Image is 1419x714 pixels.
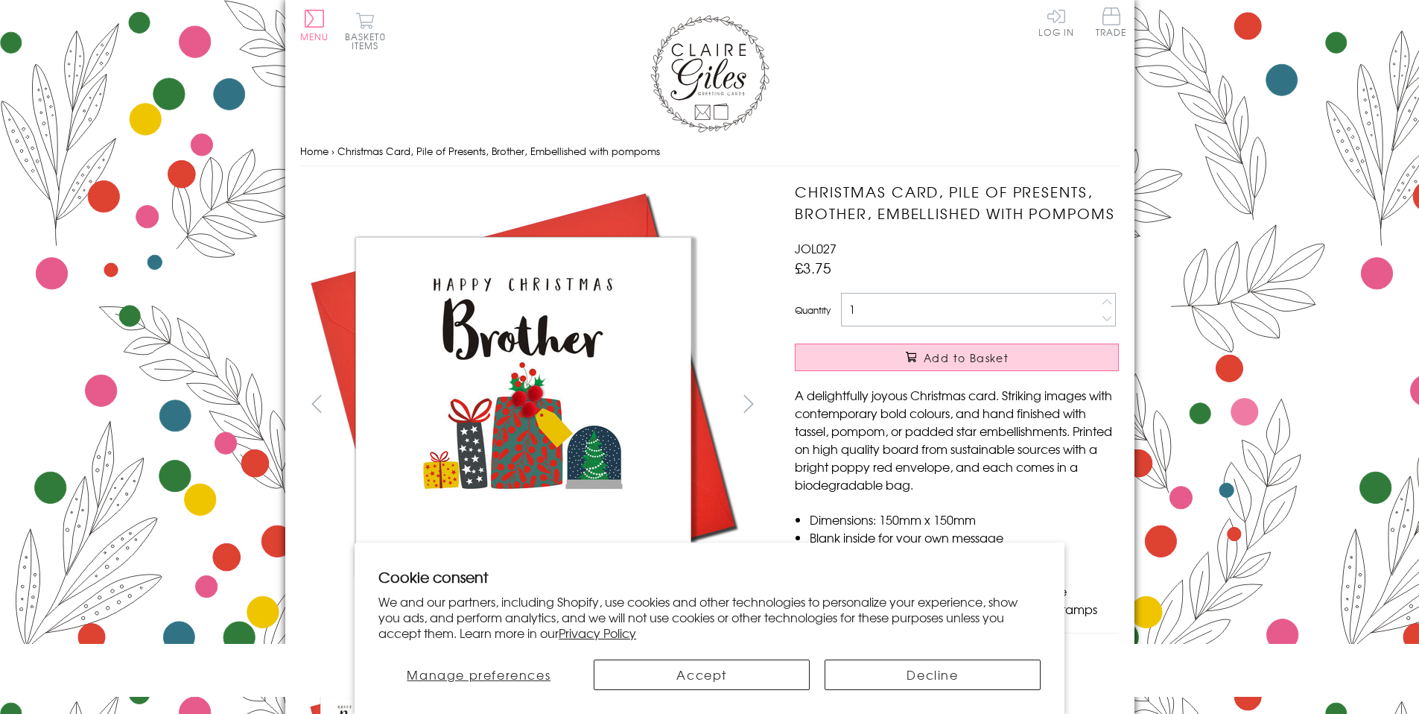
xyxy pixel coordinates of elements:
[795,239,837,257] span: JOL027
[345,12,386,50] button: Basket0 items
[1096,7,1127,37] span: Trade
[300,10,329,41] button: Menu
[407,666,550,683] span: Manage preferences
[810,528,1119,546] li: Blank inside for your own message
[331,144,334,158] span: ›
[378,660,579,690] button: Manage preferences
[1096,7,1127,40] a: Trade
[810,511,1119,528] li: Dimensions: 150mm x 150mm
[378,566,1041,587] h2: Cookie consent
[731,387,765,420] button: next
[795,303,831,317] label: Quantity
[299,181,746,628] img: Christmas Card, Pile of Presents, Brother, Embellished with pompoms
[300,387,334,420] button: prev
[650,15,769,133] img: Claire Giles Greetings Cards
[795,344,1119,371] button: Add to Basket
[300,144,328,158] a: Home
[924,350,1009,365] span: Add to Basket
[825,660,1041,690] button: Decline
[1038,7,1074,37] a: Log In
[765,181,1212,628] img: Christmas Card, Pile of Presents, Brother, Embellished with pompoms
[795,257,831,278] span: £3.75
[337,144,660,158] span: Christmas Card, Pile of Presents, Brother, Embellished with pompoms
[594,660,810,690] button: Accept
[300,136,1120,167] nav: breadcrumbs
[559,624,636,642] a: Privacy Policy
[352,30,386,52] span: 0 items
[378,594,1041,640] p: We and our partners, including Shopify, use cookies and other technologies to personalize your ex...
[795,386,1119,493] p: A delightfully joyous Christmas card. Striking images with contemporary bold colours, and hand fi...
[795,181,1119,224] h1: Christmas Card, Pile of Presents, Brother, Embellished with pompoms
[300,30,329,43] span: Menu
